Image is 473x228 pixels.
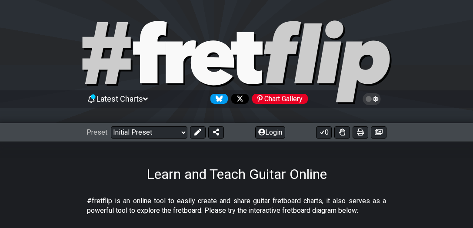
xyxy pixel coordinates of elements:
[353,126,368,139] button: Print
[111,126,187,139] select: Preset
[334,126,350,139] button: Toggle Dexterity for all fretkits
[316,126,332,139] button: 0
[207,94,228,104] a: Follow #fretflip at Bluesky
[228,94,249,104] a: Follow #fretflip at X
[97,94,143,103] span: Latest Charts
[371,126,386,139] button: Create image
[87,128,107,136] span: Preset
[255,126,285,139] button: Login
[190,126,206,139] button: Edit Preset
[147,166,327,182] h1: Learn and Teach Guitar Online
[249,94,308,104] a: #fretflip at Pinterest
[208,126,224,139] button: Share Preset
[87,196,386,216] p: #fretflip is an online tool to easily create and share guitar fretboard charts, it also serves as...
[367,95,377,103] span: Toggle light / dark theme
[252,94,308,104] div: Chart Gallery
